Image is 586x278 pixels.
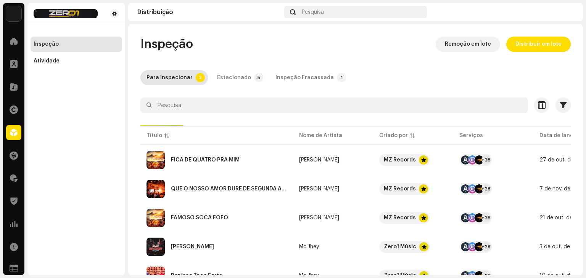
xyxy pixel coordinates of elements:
div: +28 [481,155,491,165]
span: Zero1 Músic [379,241,447,253]
img: ba29cc8d-2bcd-473b-852b-fcd2529bf65b [146,180,165,198]
div: MZ Records [384,154,416,166]
span: 7 de nov. de 2025 [539,186,586,192]
span: MZ Records [379,183,447,195]
div: +28 [481,242,491,251]
div: MZ Records [384,183,416,195]
span: Distribuir em lote [515,37,562,52]
img: 7e1e950d-64ee-4d04-ba14-104a3e9d72b2 [146,209,165,227]
span: Inspeção [140,37,193,52]
span: Pesquisa [302,9,324,15]
div: Mc Jhey [299,244,319,249]
div: Distribuição [137,9,281,15]
button: Distribuir em lote [506,37,571,52]
div: [PERSON_NAME] [299,215,339,220]
div: QUE O NOSSO AMOR DURE DE SEGUNDA A QUINTA [171,186,287,192]
img: c9f11373-df46-47d7-b0e3-5e892df7a096 [146,151,165,169]
span: MZ Records [379,154,447,166]
div: FICA DE QUATRO PRA MIM [171,157,240,163]
div: Inspeção [34,41,59,47]
img: d5fcb490-8619-486f-abee-f37e7aa619ed [562,6,574,18]
re-m-nav-item: Inspeção [31,37,122,52]
div: +28 [481,213,491,222]
div: Zero1 Músic [384,241,416,253]
button: Remoção em lote [436,37,500,52]
img: 30b9a143-4242-408a-9dbb-77899aed0a72 [146,238,165,256]
div: Estacionado [217,70,251,85]
div: Para inspecionar [146,70,193,85]
span: Remoção em lote [445,37,491,52]
div: Atividade [34,58,60,64]
div: FAMOSO SOCA FOFO [171,215,228,220]
div: Inspeção Fracassada [275,70,334,85]
re-m-nav-item: Atividade [31,53,122,69]
span: DJ MAGNO [299,157,367,163]
div: [PERSON_NAME] [299,157,339,163]
span: 3 de out. de 2025 [539,244,585,249]
div: Criado por [379,132,408,139]
span: Mc Jhey [299,244,367,249]
div: [PERSON_NAME] [299,186,339,192]
div: +28 [481,184,491,193]
p-badge: 1 [337,73,346,82]
input: Pesquisa [140,97,528,113]
p-badge: 5 [254,73,263,82]
div: Doc Atrasado [171,244,214,249]
img: cd9a510e-9375-452c-b98b-71401b54d8f9 [6,6,21,21]
div: Título [146,132,162,139]
div: MZ Records [384,212,416,224]
span: DJ MAGNO [299,186,367,192]
span: DJ MAGNO [299,215,367,220]
img: 447fdb0e-7466-46eb-a752-159f42a3cee2 [34,9,98,18]
p-badge: 2 [196,73,205,82]
span: MZ Records [379,212,447,224]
